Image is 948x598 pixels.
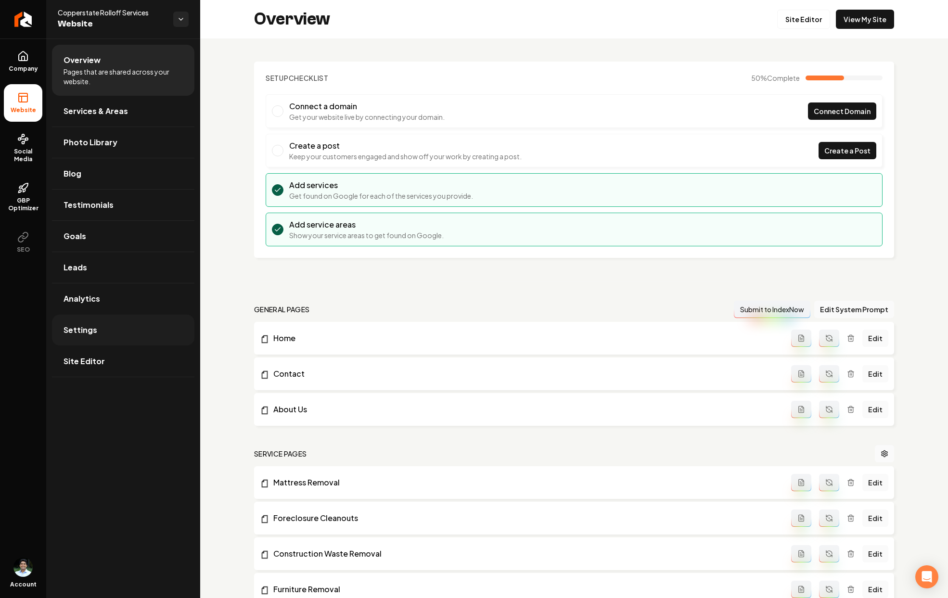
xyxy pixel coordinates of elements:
a: Goals [52,221,194,252]
span: Complete [767,74,800,82]
a: Edit [862,545,888,562]
span: Pages that are shared across your website. [64,67,183,86]
a: Services & Areas [52,96,194,127]
button: Submit to IndexNow [734,301,810,318]
a: Furniture Removal [260,584,791,595]
h2: general pages [254,305,310,314]
span: Analytics [64,293,100,305]
a: Edit [862,401,888,418]
a: Company [4,43,42,80]
span: Blog [64,168,81,179]
span: Leads [64,262,87,273]
a: Mattress Removal [260,477,791,488]
span: Connect Domain [814,106,871,116]
span: Company [5,65,42,73]
a: Connect Domain [808,102,876,120]
button: Edit System Prompt [814,301,894,318]
button: Open user button [13,558,33,577]
a: GBP Optimizer [4,175,42,220]
span: Account [10,581,37,588]
a: Leads [52,252,194,283]
span: GBP Optimizer [4,197,42,212]
a: Edit [862,581,888,598]
p: Show your service areas to get found on Google. [289,230,444,240]
a: View My Site [836,10,894,29]
span: Testimonials [64,199,114,211]
button: Add admin page prompt [791,509,811,527]
a: Social Media [4,126,42,171]
button: Add admin page prompt [791,330,811,347]
a: Site Editor [52,346,194,377]
span: 50 % [751,73,800,83]
span: Social Media [4,148,42,163]
a: Construction Waste Removal [260,548,791,560]
div: Open Intercom Messenger [915,565,938,588]
a: Foreclosure Cleanouts [260,512,791,524]
a: Blog [52,158,194,189]
a: Edit [862,330,888,347]
a: Contact [260,368,791,380]
span: Site Editor [64,356,105,367]
h3: Create a post [289,140,522,152]
a: About Us [260,404,791,415]
a: Create a Post [819,142,876,159]
a: Settings [52,315,194,345]
a: Home [260,332,791,344]
span: Website [58,17,166,31]
button: Add admin page prompt [791,401,811,418]
a: Edit [862,365,888,382]
a: Edit [862,474,888,491]
a: Edit [862,509,888,527]
h3: Add service areas [289,219,444,230]
span: Copperstate Rolloff Services [58,8,166,17]
h2: Overview [254,10,330,29]
span: Setup [266,74,289,82]
h2: Checklist [266,73,329,83]
span: Settings [64,324,97,336]
span: Website [7,106,40,114]
p: Get found on Google for each of the services you provide. [289,191,473,201]
p: Get your website live by connecting your domain. [289,112,445,122]
h3: Add services [289,179,473,191]
img: Rebolt Logo [14,12,32,27]
a: Analytics [52,283,194,314]
h2: Service Pages [254,449,307,458]
span: Overview [64,54,101,66]
p: Keep your customers engaged and show off your work by creating a post. [289,152,522,161]
button: Add admin page prompt [791,581,811,598]
button: Add admin page prompt [791,474,811,491]
span: Create a Post [824,146,871,156]
h3: Connect a domain [289,101,445,112]
img: Arwin Rahmatpanah [13,558,33,577]
span: Photo Library [64,137,117,148]
button: Add admin page prompt [791,365,811,382]
a: Photo Library [52,127,194,158]
button: Add admin page prompt [791,545,811,562]
a: Testimonials [52,190,194,220]
a: Site Editor [777,10,830,29]
span: Goals [64,230,86,242]
span: SEO [13,246,34,254]
button: SEO [4,224,42,261]
span: Services & Areas [64,105,128,117]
